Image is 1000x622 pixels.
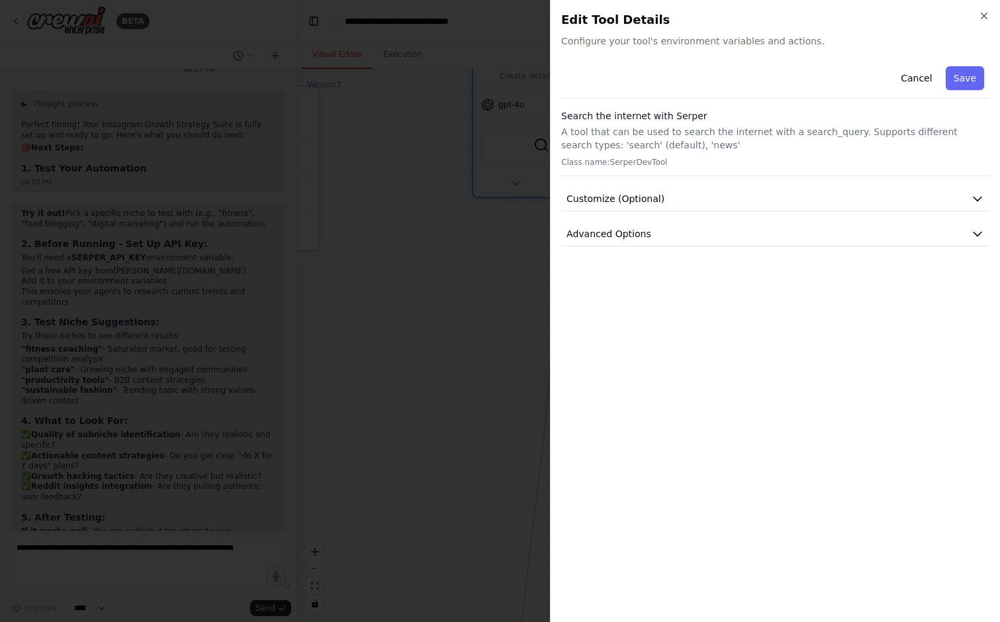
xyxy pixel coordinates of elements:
h2: Edit Tool Details [561,11,989,29]
span: Configure your tool's environment variables and actions. [561,34,989,48]
h3: Search the internet with Serper [561,109,989,123]
button: Customize (Optional) [561,187,989,211]
span: Advanced Options [567,227,651,240]
button: Advanced Options [561,222,989,246]
button: Save [946,66,984,90]
span: Customize (Optional) [567,192,664,205]
button: Cancel [893,66,940,90]
p: Class name: SerperDevTool [561,157,989,168]
p: A tool that can be used to search the internet with a search_query. Supports different search typ... [561,125,989,152]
